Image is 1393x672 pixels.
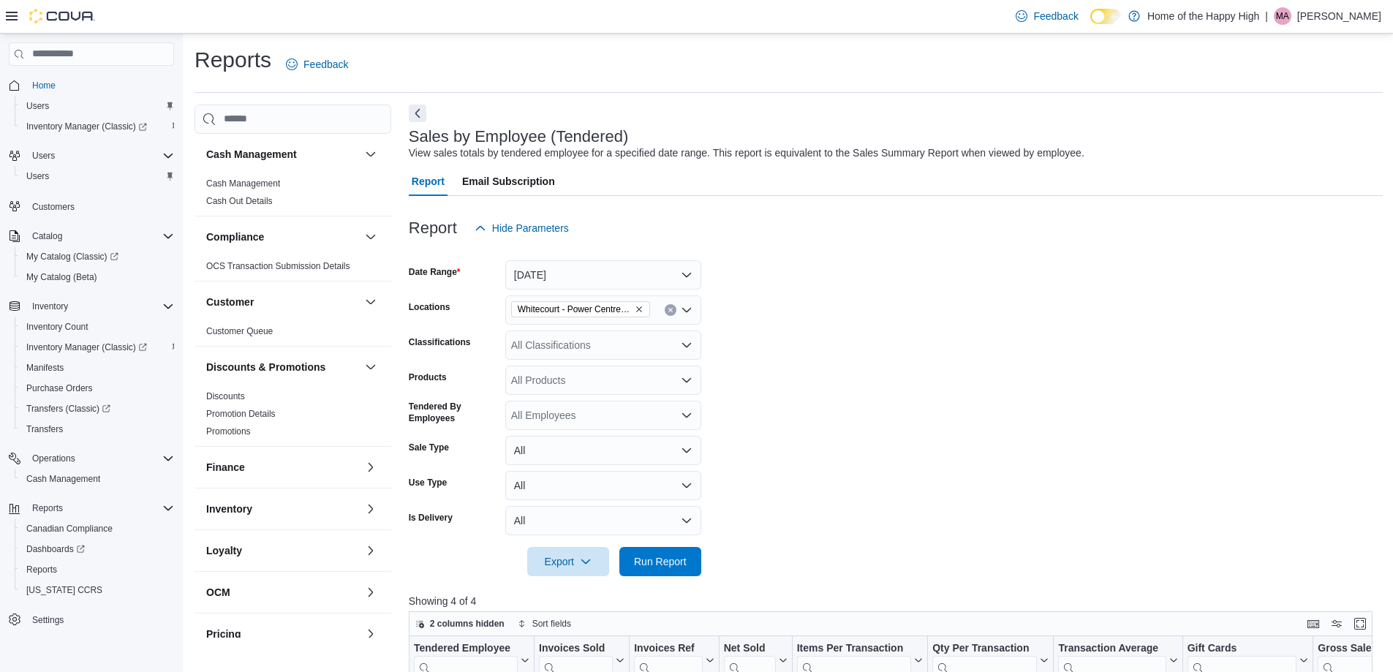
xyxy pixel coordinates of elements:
a: Customer Queue [206,326,273,336]
button: Hide Parameters [469,214,575,243]
button: Purchase Orders [15,378,180,399]
div: Cash Management [195,175,391,216]
button: Compliance [362,228,380,246]
h1: Reports [195,45,271,75]
span: Transfers [20,420,174,438]
h3: Cash Management [206,147,297,162]
span: Sort fields [532,618,571,630]
label: Tendered By Employees [409,401,499,424]
p: Showing 4 of 4 [409,594,1383,608]
button: Sort fields [512,615,577,633]
button: Transfers [15,419,180,439]
div: View sales totals by tendered employee for a specified date range. This report is equivalent to t... [409,146,1084,161]
div: Gross Sales [1318,642,1385,656]
a: Canadian Compliance [20,520,118,537]
button: [US_STATE] CCRS [15,580,180,600]
h3: Finance [206,460,245,475]
button: Cash Management [15,469,180,489]
div: Net Sold [723,642,775,656]
h3: Compliance [206,230,264,244]
span: Reports [32,502,63,514]
button: All [505,436,701,465]
a: My Catalog (Classic) [20,248,124,265]
span: Reports [20,561,174,578]
a: Promotions [206,426,251,437]
div: Qty Per Transaction [932,642,1037,656]
h3: Inventory [206,502,252,516]
span: Purchase Orders [20,380,174,397]
button: Catalog [26,227,68,245]
button: Reports [3,498,180,518]
span: OCS Transaction Submission Details [206,260,350,272]
button: Inventory [206,502,359,516]
span: Users [20,167,174,185]
button: Inventory [3,296,180,317]
button: Inventory Count [15,317,180,337]
div: Tendered Employee [414,642,518,656]
a: My Catalog (Beta) [20,268,103,286]
div: Items Per Transaction [796,642,911,656]
h3: OCM [206,585,230,600]
span: Promotion Details [206,408,276,420]
button: Inventory [26,298,74,315]
span: Cash Management [20,470,174,488]
button: Compliance [206,230,359,244]
span: Dark Mode [1090,24,1091,25]
span: Users [32,150,55,162]
button: Inventory [362,500,380,518]
span: [US_STATE] CCRS [26,584,102,596]
span: Run Report [634,554,687,569]
a: Customers [26,198,80,216]
h3: Sales by Employee (Tendered) [409,128,629,146]
span: Feedback [1033,9,1078,23]
button: Customer [206,295,359,309]
button: Users [15,96,180,116]
span: Report [412,167,445,196]
span: Inventory [32,301,68,312]
button: Loyalty [362,542,380,559]
button: Display options [1328,615,1345,633]
a: Feedback [280,50,354,79]
a: Home [26,77,61,94]
button: Reports [15,559,180,580]
a: Transfers (Classic) [20,400,116,418]
div: Compliance [195,257,391,281]
button: Catalog [3,226,180,246]
a: Dashboards [20,540,91,558]
div: Invoices Sold [539,642,613,656]
span: Inventory [26,298,174,315]
span: Dashboards [20,540,174,558]
a: Settings [26,611,69,629]
button: All [505,471,701,500]
a: Manifests [20,359,69,377]
button: Run Report [619,547,701,576]
a: Users [20,97,55,115]
span: Manifests [26,362,64,374]
a: Inventory Manager (Classic) [15,337,180,358]
button: Next [409,105,426,122]
div: Customer [195,322,391,346]
span: Operations [32,453,75,464]
label: Sale Type [409,442,449,453]
span: Users [20,97,174,115]
a: My Catalog (Classic) [15,246,180,267]
span: Inventory Manager (Classic) [26,341,147,353]
button: Enter fullscreen [1351,615,1369,633]
button: Remove Whitecourt - Power Centre - Fire & Flower from selection in this group [635,305,643,314]
button: OCM [206,585,359,600]
span: Transfers (Classic) [20,400,174,418]
span: Whitecourt - Power Centre - Fire & Flower [511,301,650,317]
button: Finance [206,460,359,475]
span: Inventory Manager (Classic) [20,118,174,135]
button: Open list of options [681,304,692,316]
h3: Pricing [206,627,241,641]
span: Inventory Count [26,321,88,333]
span: Home [32,80,56,91]
span: Reports [26,564,57,575]
a: [US_STATE] CCRS [20,581,108,599]
p: | [1265,7,1268,25]
span: Purchase Orders [26,382,93,394]
span: Inventory Manager (Classic) [20,339,174,356]
span: Cash Management [206,178,280,189]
